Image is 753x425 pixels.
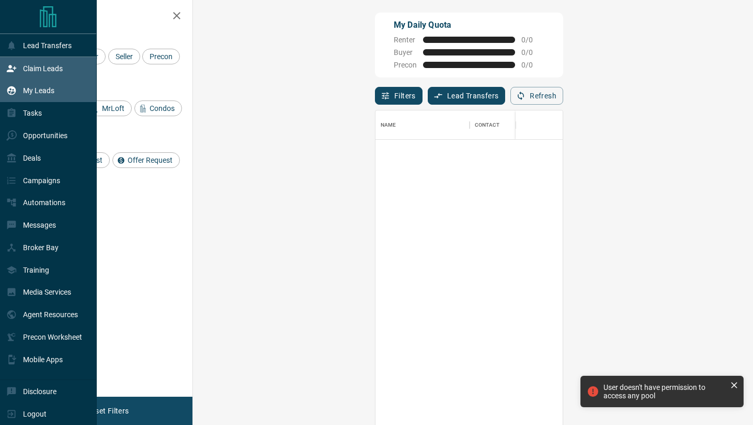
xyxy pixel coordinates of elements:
[394,19,544,31] p: My Daily Quota
[134,100,182,116] div: Condos
[521,36,544,44] span: 0 / 0
[381,110,396,140] div: Name
[521,48,544,57] span: 0 / 0
[33,10,182,23] h2: Filters
[394,61,417,69] span: Precon
[142,49,180,64] div: Precon
[79,402,135,420] button: Reset Filters
[394,36,417,44] span: Renter
[475,110,499,140] div: Contact
[470,110,553,140] div: Contact
[603,383,726,400] div: User doesn't have permission to access any pool
[112,152,180,168] div: Offer Request
[146,52,176,61] span: Precon
[87,100,132,116] div: MrLoft
[108,49,140,64] div: Seller
[521,61,544,69] span: 0 / 0
[375,110,470,140] div: Name
[394,48,417,57] span: Buyer
[510,87,563,105] button: Refresh
[375,87,423,105] button: Filters
[112,52,136,61] span: Seller
[428,87,506,105] button: Lead Transfers
[98,104,128,113] span: MrLoft
[124,156,176,164] span: Offer Request
[146,104,178,113] span: Condos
